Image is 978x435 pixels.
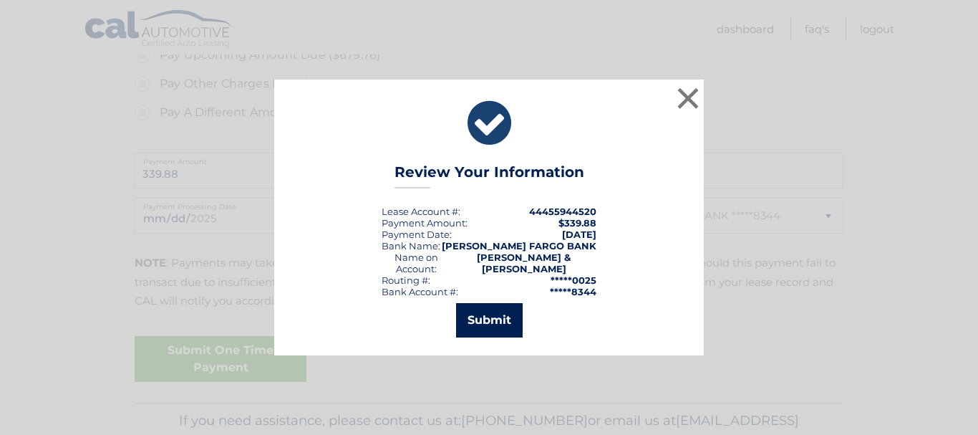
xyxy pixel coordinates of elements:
[382,217,468,229] div: Payment Amount:
[382,240,440,252] div: Bank Name:
[674,84,702,113] button: ×
[529,206,596,217] strong: 44455944520
[382,252,451,274] div: Name on Account:
[382,274,430,286] div: Routing #:
[382,286,458,297] div: Bank Account #:
[562,229,596,240] span: [DATE]
[477,252,571,274] strong: [PERSON_NAME] & [PERSON_NAME]
[442,240,596,252] strong: [PERSON_NAME] FARGO BANK
[382,206,460,217] div: Lease Account #:
[382,229,452,240] div: :
[394,163,584,188] h3: Review Your Information
[558,217,596,229] span: $339.88
[456,303,523,338] button: Submit
[382,229,450,240] span: Payment Date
